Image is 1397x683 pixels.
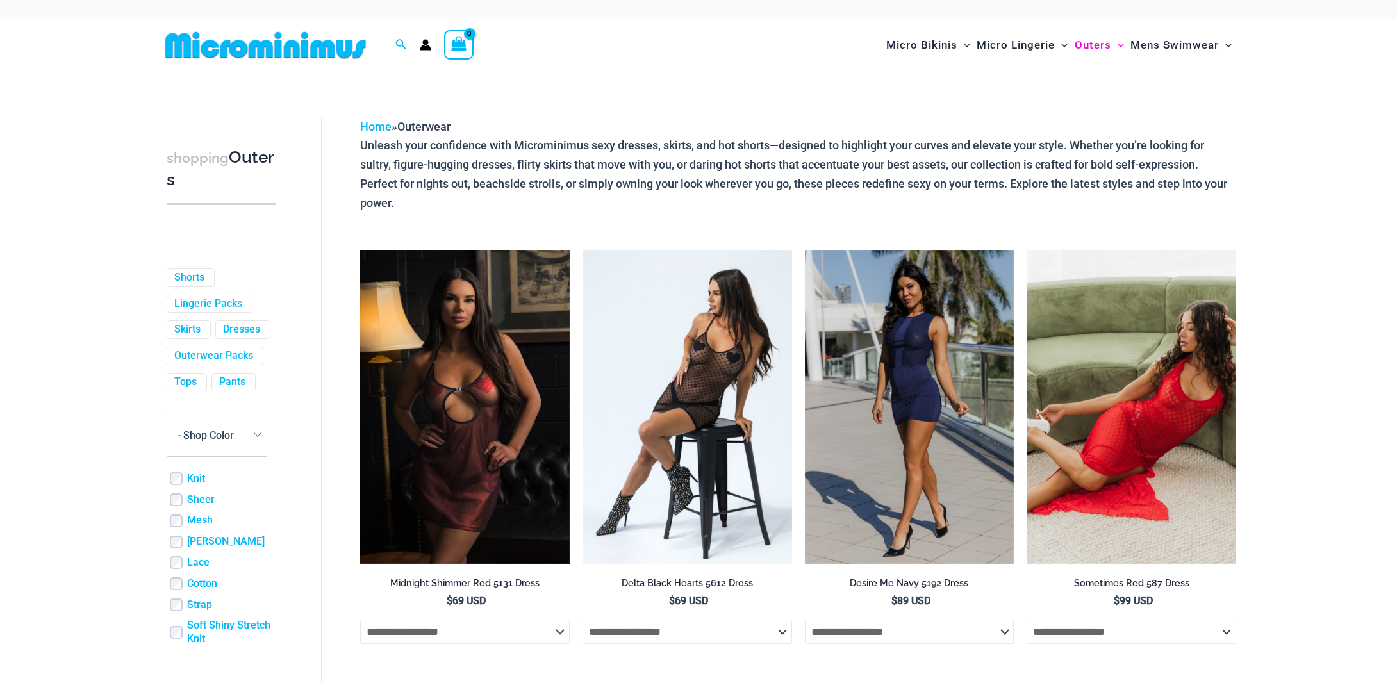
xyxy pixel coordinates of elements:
[805,250,1014,564] img: Desire Me Navy 5192 Dress 11
[360,577,570,594] a: Midnight Shimmer Red 5131 Dress
[881,24,1237,67] nav: Site Navigation
[187,472,205,486] a: Knit
[360,120,451,133] span: »
[883,26,973,65] a: Micro BikinisMenu ToggleMenu Toggle
[447,595,486,607] bdi: 69 USD
[1219,29,1232,62] span: Menu Toggle
[1055,29,1068,62] span: Menu Toggle
[167,147,276,191] h3: Outers
[977,29,1055,62] span: Micro Lingerie
[219,375,245,389] a: Pants
[174,323,201,336] a: Skirts
[167,415,267,457] span: - Shop Color
[360,577,570,589] h2: Midnight Shimmer Red 5131 Dress
[891,595,930,607] bdi: 89 USD
[1071,26,1127,65] a: OutersMenu ToggleMenu Toggle
[174,349,253,363] a: Outerwear Packs
[1075,29,1111,62] span: Outers
[174,297,242,311] a: Lingerie Packs
[167,415,267,456] span: - Shop Color
[223,323,260,336] a: Dresses
[187,598,212,612] a: Strap
[957,29,970,62] span: Menu Toggle
[1127,26,1235,65] a: Mens SwimwearMenu ToggleMenu Toggle
[187,577,217,591] a: Cotton
[444,30,474,60] a: View Shopping Cart, empty
[360,250,570,564] a: Midnight Shimmer Red 5131 Dress 03v3Midnight Shimmer Red 5131 Dress 05Midnight Shimmer Red 5131 D...
[1114,595,1153,607] bdi: 99 USD
[360,120,392,133] a: Home
[360,136,1236,212] p: Unleash your confidence with Microminimus sexy dresses, skirts, and hot shorts—designed to highli...
[167,150,229,166] span: shopping
[160,31,371,60] img: MM SHOP LOGO FLAT
[583,250,792,564] img: Delta Black Hearts 5612 Dress 05
[397,120,451,133] span: Outerwear
[805,577,1014,594] a: Desire Me Navy 5192 Dress
[1130,29,1219,62] span: Mens Swimwear
[360,250,570,564] img: Midnight Shimmer Red 5131 Dress 03v3
[174,375,197,389] a: Tops
[805,250,1014,564] a: Desire Me Navy 5192 Dress 11Desire Me Navy 5192 Dress 09Desire Me Navy 5192 Dress 09
[973,26,1071,65] a: Micro LingerieMenu ToggleMenu Toggle
[187,493,215,507] a: Sheer
[420,39,431,51] a: Account icon link
[583,577,792,589] h2: Delta Black Hearts 5612 Dress
[1027,250,1236,564] img: Sometimes Red 587 Dress 10
[187,556,210,570] a: Lace
[1114,595,1120,607] span: $
[1027,577,1236,589] h2: Sometimes Red 587 Dress
[886,29,957,62] span: Micro Bikinis
[178,429,234,441] span: - Shop Color
[395,37,407,53] a: Search icon link
[447,595,452,607] span: $
[669,595,708,607] bdi: 69 USD
[805,577,1014,589] h2: Desire Me Navy 5192 Dress
[1027,250,1236,564] a: Sometimes Red 587 Dress 10Sometimes Red 587 Dress 09Sometimes Red 587 Dress 09
[187,535,265,548] a: [PERSON_NAME]
[583,250,792,564] a: Delta Black Hearts 5612 Dress 05Delta Black Hearts 5612 Dress 04Delta Black Hearts 5612 Dress 04
[891,595,897,607] span: $
[187,619,276,646] a: Soft Shiny Stretch Knit
[1111,29,1124,62] span: Menu Toggle
[1027,577,1236,594] a: Sometimes Red 587 Dress
[669,595,675,607] span: $
[187,514,213,527] a: Mesh
[583,577,792,594] a: Delta Black Hearts 5612 Dress
[174,271,204,284] a: Shorts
